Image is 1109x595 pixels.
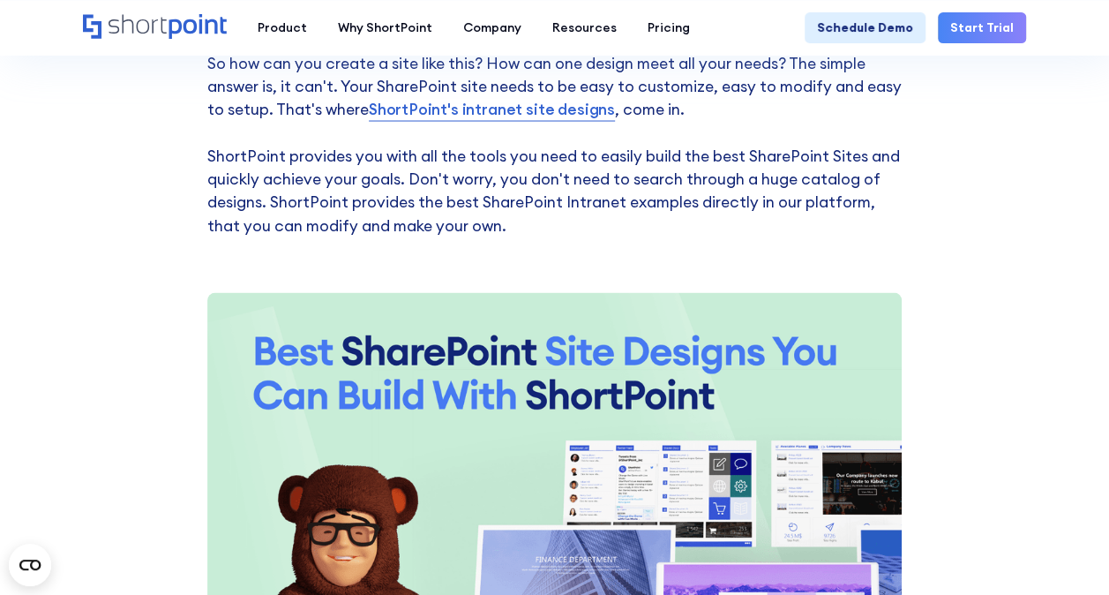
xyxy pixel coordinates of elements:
[338,19,432,37] div: Why ShortPoint
[633,12,706,43] a: Pricing
[258,19,307,37] div: Product
[369,97,615,120] a: ShortPoint's intranet site designs
[9,544,51,586] button: Open CMP widget
[552,19,617,37] div: Resources
[323,12,448,43] a: Why ShortPoint
[243,12,323,43] a: Product
[83,14,227,41] a: Home
[448,12,537,43] a: Company
[648,19,690,37] div: Pricing
[463,19,521,37] div: Company
[1021,510,1109,595] iframe: Chat Widget
[537,12,633,43] a: Resources
[938,12,1026,43] a: Start Trial
[805,12,925,43] a: Schedule Demo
